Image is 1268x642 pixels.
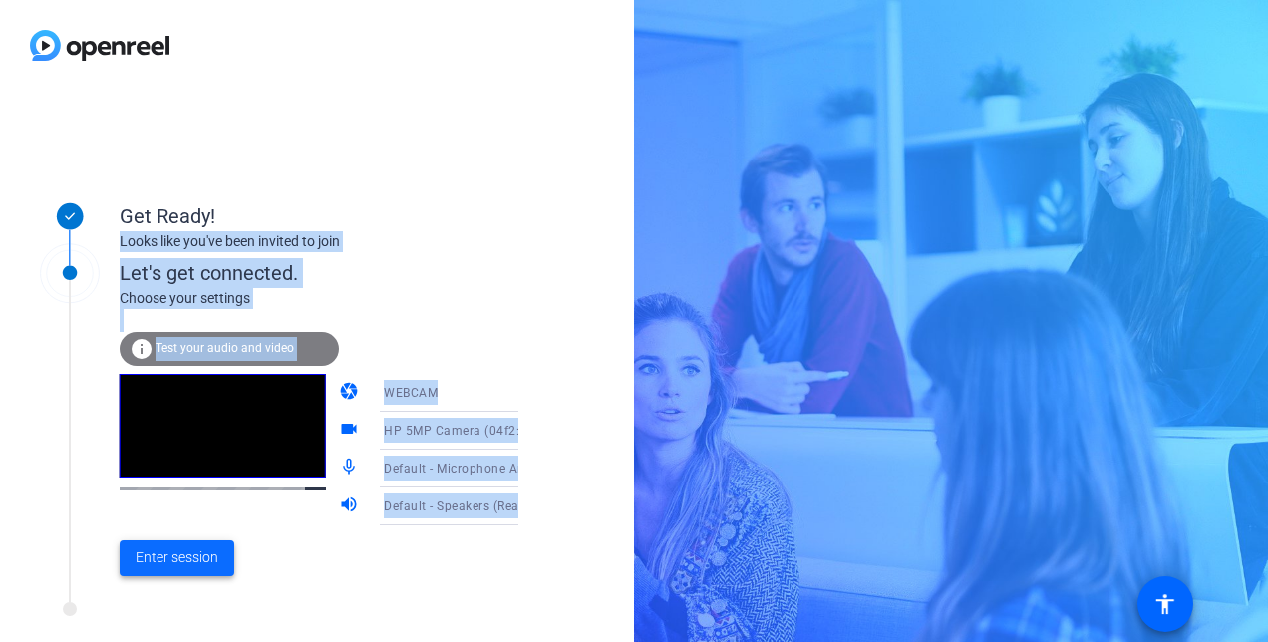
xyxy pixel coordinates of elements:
span: Default - Speakers (Realtek(R) Audio) [384,497,599,513]
div: Choose your settings [120,288,559,309]
span: Default - Microphone Array (Intel® Smart Sound Technology for Digital Microphones) [384,460,878,476]
mat-icon: volume_up [339,494,363,518]
mat-icon: info [130,337,154,361]
button: Enter session [120,540,234,576]
mat-icon: camera [339,381,363,405]
mat-icon: accessibility [1153,592,1177,616]
div: Looks like you've been invited to join [120,231,518,252]
div: Get Ready! [120,201,518,231]
div: Let's get connected. [120,258,559,288]
span: Test your audio and video [156,341,294,355]
mat-icon: videocam [339,419,363,443]
span: Enter session [136,547,218,568]
mat-icon: mic_none [339,457,363,481]
span: HP 5MP Camera (04f2:b7e9) [384,422,553,438]
span: WEBCAM [384,386,438,400]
